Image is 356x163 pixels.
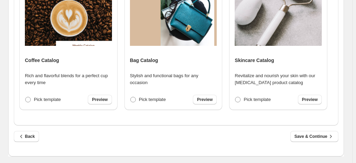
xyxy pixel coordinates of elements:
h4: Bag Catalog [130,57,158,64]
span: Pick template [34,97,61,102]
a: Preview [298,95,322,104]
a: Preview [88,95,112,104]
p: Revitalize and nourish your skin with our [MEDICAL_DATA] product catalog [235,72,322,86]
p: Rich and flavorful blends for a perfect cup every time [25,72,112,86]
h4: Skincare Catalog [235,57,274,64]
span: Save & Continue [294,133,334,140]
span: Back [18,133,35,140]
p: Stylish and functional bags for any occasion [130,72,217,86]
button: Back [14,131,39,142]
span: Preview [92,97,107,102]
button: Save & Continue [290,131,338,142]
span: Preview [302,97,318,102]
a: Preview [193,95,217,104]
h4: Coffee Catalog [25,57,59,64]
span: Preview [197,97,213,102]
span: Pick template [139,97,166,102]
span: Pick template [244,97,271,102]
